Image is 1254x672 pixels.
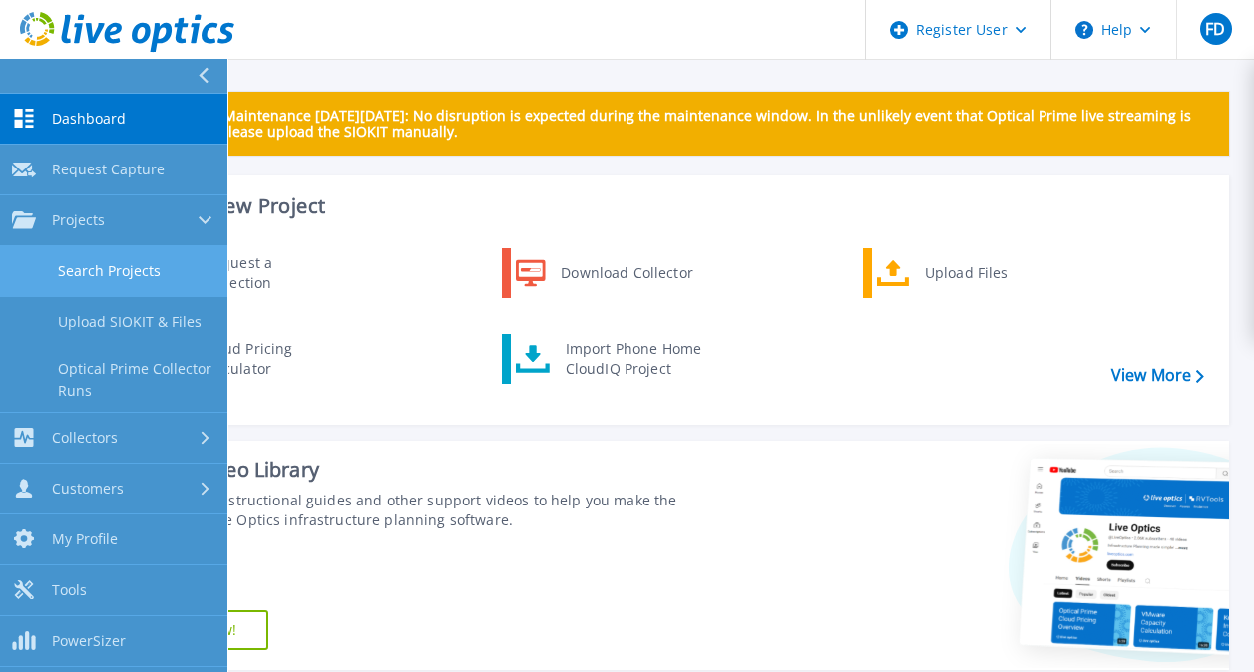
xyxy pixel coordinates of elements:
span: Collectors [52,429,118,447]
a: Request a Collection [141,248,345,298]
a: Upload Files [863,248,1067,298]
a: View More [1111,366,1204,385]
span: Request Capture [52,161,165,178]
div: Cloud Pricing Calculator [193,339,340,379]
h3: Start a New Project [142,195,1203,217]
span: My Profile [52,530,118,548]
div: Import Phone Home CloudIQ Project [556,339,711,379]
div: Download Collector [551,253,701,293]
div: Support Video Library [117,457,705,483]
span: Projects [52,211,105,229]
span: Customers [52,480,124,498]
span: Dashboard [52,110,126,128]
p: Scheduled Maintenance [DATE][DATE]: No disruption is expected during the maintenance window. In t... [149,108,1213,140]
a: Download Collector [502,248,706,298]
a: Cloud Pricing Calculator [141,334,345,384]
div: Request a Collection [195,253,340,293]
span: PowerSizer [52,632,126,650]
div: Find tutorials, instructional guides and other support videos to help you make the most of your L... [117,491,705,530]
span: FD [1205,21,1225,37]
span: Tools [52,581,87,599]
div: Upload Files [915,253,1062,293]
